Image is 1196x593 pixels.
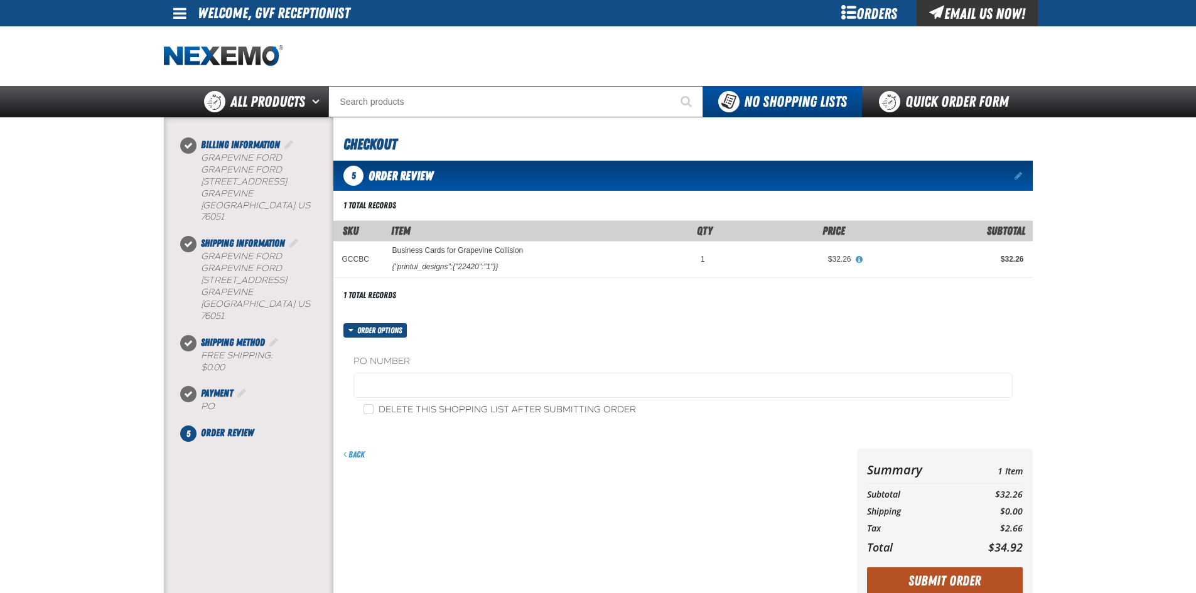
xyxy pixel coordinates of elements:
a: Back [343,449,365,459]
div: 1 total records [343,200,396,211]
th: Subtotal [867,486,963,503]
label: Delete this shopping list after submitting order [364,404,636,416]
span: Grapevine Ford [201,164,282,175]
span: Checkout [343,136,397,153]
span: Subtotal [987,224,1025,237]
th: Total [867,537,963,557]
span: 5 [343,166,364,186]
td: $32.26 [962,486,1022,503]
button: Start Searching [672,86,703,117]
b: Grapevine Ford [201,152,282,163]
span: Grapevine Ford [201,263,282,274]
span: Shipping Method [201,336,265,348]
span: All Products [230,90,305,113]
a: Home [164,45,283,67]
span: Order options [357,323,407,338]
a: Edit items [1015,171,1024,180]
li: Billing Information. Step 1 of 5. Completed [188,137,333,236]
span: Order Review [369,168,433,183]
span: Payment [201,387,233,399]
button: Open All Products pages [308,86,328,117]
td: GCCBC [333,242,384,277]
bdo: 76051 [201,211,224,222]
span: Shipping Information [201,237,285,249]
span: [GEOGRAPHIC_DATA] [201,299,295,309]
a: SKU [343,224,358,237]
th: Tax [867,520,963,537]
span: US [298,299,310,309]
span: [STREET_ADDRESS] [201,275,287,286]
td: $0.00 [962,503,1022,520]
span: 1 [701,255,705,264]
span: Billing Information [201,139,280,151]
bdo: 76051 [201,311,224,321]
a: Business Cards for Grapevine Collision [392,247,524,255]
th: Shipping [867,503,963,520]
span: Price [822,224,845,237]
td: $2.66 [962,520,1022,537]
strong: $0.00 [201,362,225,373]
li: Payment. Step 4 of 5. Completed [188,386,333,425]
b: Grapevine Ford [201,251,282,262]
span: Order Review [201,427,254,439]
span: GRAPEVINE [201,188,253,199]
li: Order Review. Step 5 of 5. Not Completed [188,425,333,441]
div: 1 total records [343,289,396,301]
span: [STREET_ADDRESS] [201,176,287,187]
span: Qty [697,224,713,237]
div: $32.26 [869,254,1024,264]
nav: Checkout steps. Current step is Order Review. Step 5 of 5 [179,137,333,441]
a: Edit Shipping Information [288,237,300,249]
th: Summary [867,459,963,481]
div: {"printui_designs":{"22420":"1"}} [392,262,498,272]
li: Shipping Method. Step 3 of 5. Completed [188,335,333,387]
img: Nexemo logo [164,45,283,67]
button: You do not have available Shopping Lists. Open to Create a New List [703,86,862,117]
span: [GEOGRAPHIC_DATA] [201,200,295,211]
a: Edit Shipping Method [267,336,280,348]
span: No Shopping Lists [744,93,847,110]
button: View All Prices for Business Cards for Grapevine Collision [851,254,868,265]
div: $32.26 [723,254,851,264]
div: P.O. [201,401,333,413]
label: PO Number [353,356,1013,368]
span: GRAPEVINE [201,287,253,297]
td: 1 Item [962,459,1022,481]
input: Search [328,86,703,117]
li: Shipping Information. Step 2 of 5. Completed [188,236,333,334]
button: Order options [343,323,407,338]
span: Item [391,224,411,237]
input: Delete this shopping list after submitting order [364,404,374,414]
a: Edit Billing Information [283,139,295,151]
span: 5 [180,425,197,442]
span: US [298,200,310,211]
div: Free Shipping: [201,350,333,374]
span: $34.92 [988,540,1023,555]
a: Edit Payment [235,387,248,399]
a: Quick Order Form [862,86,1032,117]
